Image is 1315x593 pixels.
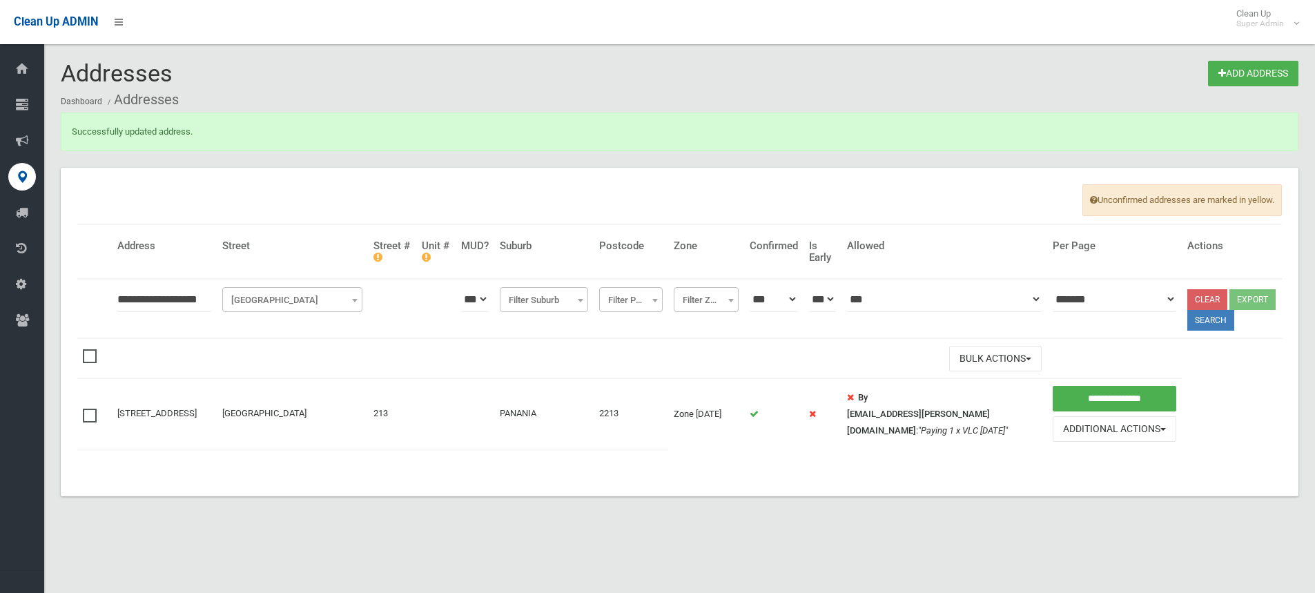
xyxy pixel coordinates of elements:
[117,240,211,252] h4: Address
[368,379,416,449] td: 213
[1187,240,1276,252] h4: Actions
[847,392,990,436] strong: By [EMAIL_ADDRESS][PERSON_NAME][DOMAIN_NAME]
[677,291,734,310] span: Filter Zone
[594,379,669,449] td: 2213
[750,240,798,252] h4: Confirmed
[422,240,450,263] h4: Unit #
[1236,19,1284,29] small: Super Admin
[61,97,102,106] a: Dashboard
[226,291,359,310] span: Filter Street
[104,87,179,113] li: Addresses
[674,240,738,252] h4: Zone
[500,240,588,252] h4: Suburb
[222,287,362,312] span: Filter Street
[217,379,368,449] td: [GEOGRAPHIC_DATA]
[847,240,1042,252] h4: Allowed
[461,240,489,252] h4: MUD?
[1187,310,1234,331] button: Search
[494,379,594,449] td: PANANIA
[599,287,663,312] span: Filter Postcode
[373,240,411,263] h4: Street #
[1053,416,1176,442] button: Additional Actions
[1187,289,1227,310] a: Clear
[603,291,660,310] span: Filter Postcode
[841,379,1047,449] td: :
[949,346,1042,371] button: Bulk Actions
[918,425,1008,436] em: "Paying 1 x VLC [DATE]"
[61,113,1298,151] div: Successfully updated address.
[1053,240,1176,252] h4: Per Page
[222,240,362,252] h4: Street
[61,59,173,87] span: Addresses
[503,291,585,310] span: Filter Suburb
[1229,289,1276,310] button: Export
[1208,61,1298,86] a: Add Address
[809,240,836,263] h4: Is Early
[668,379,743,449] td: Zone [DATE]
[117,408,197,418] a: [STREET_ADDRESS]
[14,15,98,28] span: Clean Up ADMIN
[599,240,663,252] h4: Postcode
[1082,184,1282,216] span: Unconfirmed addresses are marked in yellow.
[500,287,588,312] span: Filter Suburb
[674,287,738,312] span: Filter Zone
[1229,8,1298,29] span: Clean Up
